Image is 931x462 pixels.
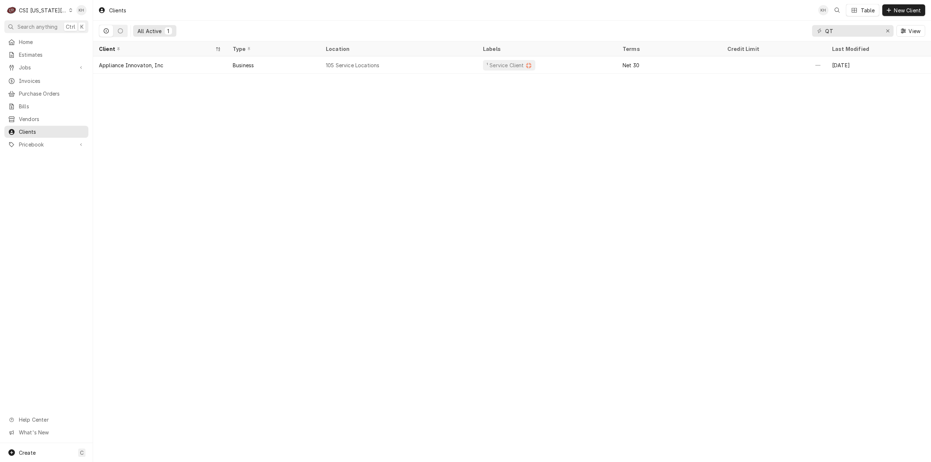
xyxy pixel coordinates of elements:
div: Kelsey Hetlage's Avatar [76,5,87,15]
button: Open search [831,4,843,16]
a: Invoices [4,75,88,87]
div: KH [76,5,87,15]
div: Type [233,45,313,53]
div: [DATE] [826,56,931,74]
div: Last Modified [832,45,924,53]
button: Erase input [882,25,894,37]
div: Business [233,61,254,69]
a: Go to Jobs [4,61,88,73]
span: Jobs [19,64,74,71]
input: Keyword search [825,25,880,37]
span: C [80,449,84,457]
span: Vendors [19,115,85,123]
a: Clients [4,126,88,138]
div: Table [861,7,875,14]
span: K [80,23,84,31]
span: New Client [892,7,922,14]
div: Kelsey Hetlage's Avatar [818,5,828,15]
a: Vendors [4,113,88,125]
span: Home [19,38,85,46]
span: Ctrl [66,23,75,31]
div: Credit Limit [727,45,819,53]
a: Bills [4,100,88,112]
span: Purchase Orders [19,90,85,97]
div: 1 [166,27,171,35]
div: Labels [483,45,611,53]
span: Estimates [19,51,85,59]
div: Net 30 [623,61,639,69]
div: KH [818,5,828,15]
div: CSI [US_STATE][GEOGRAPHIC_DATA] [19,7,67,14]
div: All Active [137,27,162,35]
button: Search anythingCtrlK [4,20,88,33]
button: View [896,25,925,37]
span: Invoices [19,77,85,85]
div: Appliance Innovaton, Inc [99,61,163,69]
div: Terms [623,45,714,53]
a: Go to Help Center [4,414,88,426]
button: New Client [882,4,925,16]
a: Go to What's New [4,426,88,438]
div: 105 Service Locations [326,61,379,69]
a: Home [4,36,88,48]
div: — [722,56,826,74]
div: Client [99,45,214,53]
a: Go to Pricebook [4,138,88,150]
div: ¹ Service Client 🛟 [486,61,532,69]
span: Bills [19,103,85,110]
span: Help Center [19,416,84,423]
span: What's New [19,429,84,436]
div: Location [326,45,471,53]
span: Clients [19,128,85,136]
span: Create [19,450,36,456]
a: Estimates [4,49,88,61]
a: Purchase Orders [4,88,88,100]
div: C [7,5,17,15]
span: Pricebook [19,141,74,148]
span: Search anything [17,23,57,31]
span: View [907,27,922,35]
div: CSI Kansas City's Avatar [7,5,17,15]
